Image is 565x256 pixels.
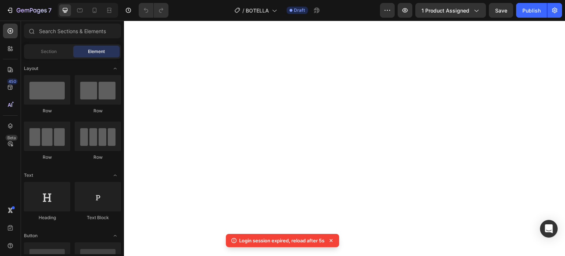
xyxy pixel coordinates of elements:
[24,24,121,38] input: Search Sections & Elements
[246,7,269,14] span: BOTELLA
[24,108,70,114] div: Row
[109,169,121,181] span: Toggle open
[139,3,168,18] div: Undo/Redo
[7,78,18,84] div: 450
[24,232,38,239] span: Button
[109,63,121,74] span: Toggle open
[6,135,18,141] div: Beta
[41,48,57,55] span: Section
[109,230,121,242] span: Toggle open
[242,7,244,14] span: /
[48,6,51,15] p: 7
[88,48,105,55] span: Element
[75,214,121,221] div: Text Block
[3,3,55,18] button: 7
[24,214,70,221] div: Heading
[24,172,33,179] span: Text
[495,7,507,14] span: Save
[489,3,513,18] button: Save
[75,108,121,114] div: Row
[294,7,305,14] span: Draft
[24,154,70,161] div: Row
[75,154,121,161] div: Row
[24,65,38,72] span: Layout
[422,7,469,14] span: 1 product assigned
[415,3,486,18] button: 1 product assigned
[522,7,541,14] div: Publish
[540,220,558,238] div: Open Intercom Messenger
[124,21,565,256] iframe: Design area
[239,237,324,244] p: Login session expired, reload after 5s
[516,3,547,18] button: Publish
